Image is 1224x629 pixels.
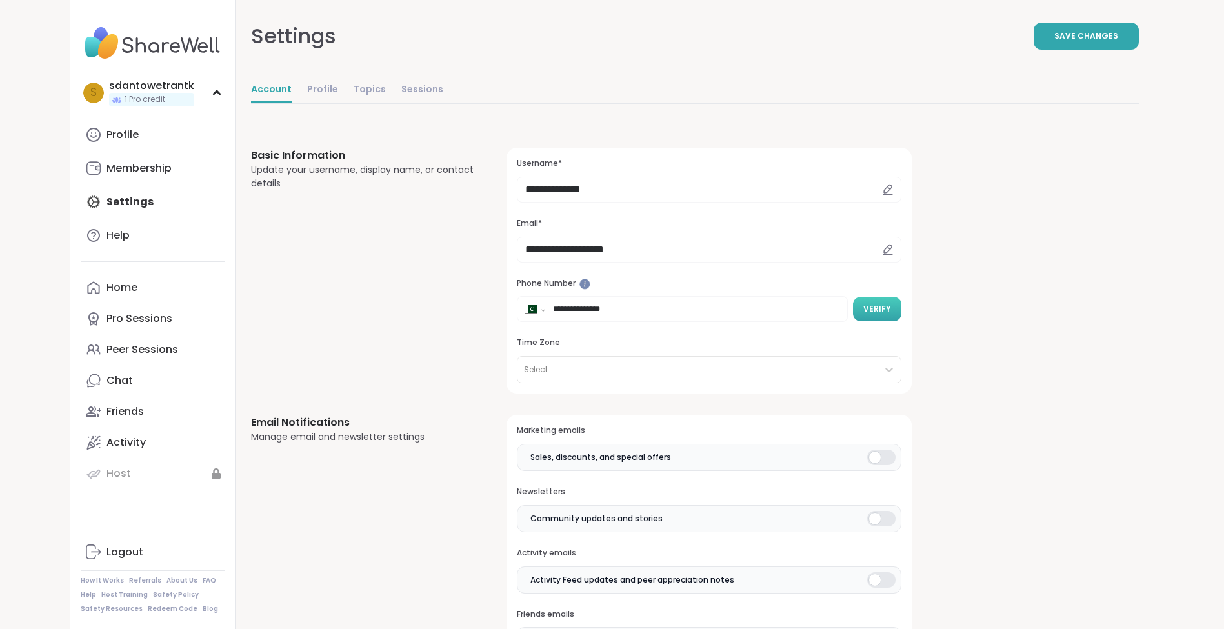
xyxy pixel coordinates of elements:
a: Host [81,458,225,489]
a: Topics [354,77,386,103]
div: Update your username, display name, or contact details [251,163,476,190]
a: Logout [81,537,225,568]
h3: Friends emails [517,609,901,620]
div: Settings [251,21,336,52]
a: Friends [81,396,225,427]
div: Pro Sessions [106,312,172,326]
a: Redeem Code [148,604,197,614]
div: Host [106,466,131,481]
h3: Email* [517,218,901,229]
a: Help [81,590,96,599]
a: How It Works [81,576,124,585]
a: Safety Policy [153,590,199,599]
div: Help [106,228,130,243]
h3: Activity emails [517,548,901,559]
span: Activity Feed updates and peer appreciation notes [530,574,734,586]
a: Blog [203,604,218,614]
span: 1 Pro credit [125,94,165,105]
a: Pro Sessions [81,303,225,334]
h3: Email Notifications [251,415,476,430]
h3: Phone Number [517,278,901,289]
div: Home [106,281,137,295]
div: Peer Sessions [106,343,178,357]
span: Sales, discounts, and special offers [530,452,671,463]
div: Logout [106,545,143,559]
a: FAQ [203,576,216,585]
a: Account [251,77,292,103]
div: Activity [106,435,146,450]
button: Verify [853,297,901,321]
a: Membership [81,153,225,184]
h3: Newsletters [517,486,901,497]
h3: Username* [517,158,901,169]
a: Peer Sessions [81,334,225,365]
a: Host Training [101,590,148,599]
a: Safety Resources [81,604,143,614]
span: Community updates and stories [530,513,663,524]
div: Profile [106,128,139,142]
a: Activity [81,427,225,458]
div: Friends [106,404,144,419]
a: Referrals [129,576,161,585]
a: Home [81,272,225,303]
div: Manage email and newsletter settings [251,430,476,444]
a: About Us [166,576,197,585]
div: sdantowetrantk [109,79,194,93]
span: s [90,85,97,101]
a: Chat [81,365,225,396]
h3: Marketing emails [517,425,901,436]
button: Save Changes [1034,23,1139,50]
a: Sessions [401,77,443,103]
iframe: Spotlight [579,279,590,290]
div: Chat [106,374,133,388]
h3: Time Zone [517,337,901,348]
h3: Basic Information [251,148,476,163]
span: Save Changes [1054,30,1118,42]
a: Profile [307,77,338,103]
div: Membership [106,161,172,175]
a: Profile [81,119,225,150]
span: Verify [863,303,891,315]
a: Help [81,220,225,251]
img: ShareWell Nav Logo [81,21,225,66]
